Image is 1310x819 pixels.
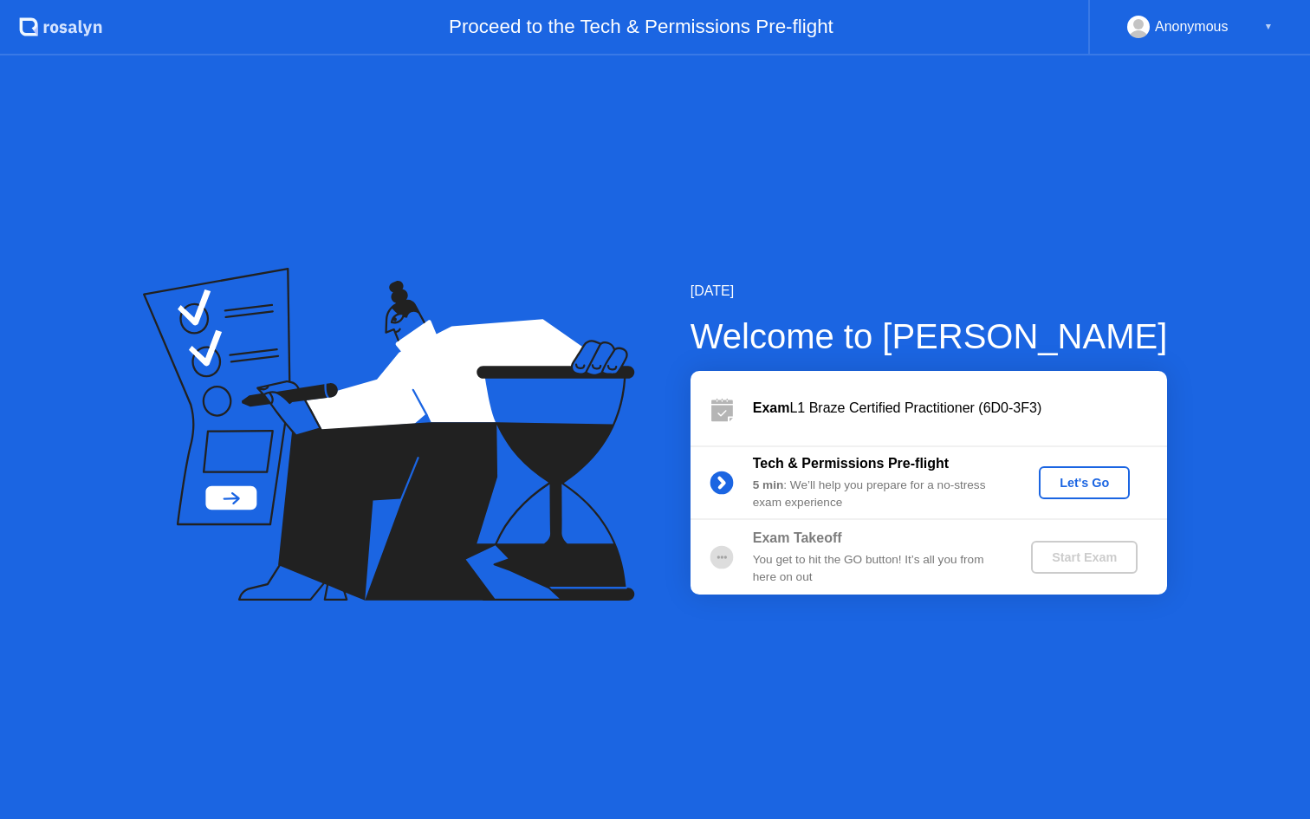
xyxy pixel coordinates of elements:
b: 5 min [753,478,784,491]
button: Start Exam [1031,541,1138,574]
div: ▼ [1264,16,1273,38]
div: : We’ll help you prepare for a no-stress exam experience [753,477,1002,512]
div: Anonymous [1155,16,1229,38]
div: You get to hit the GO button! It’s all you from here on out [753,551,1002,587]
button: Let's Go [1039,466,1130,499]
b: Tech & Permissions Pre-flight [753,456,949,471]
div: Welcome to [PERSON_NAME] [691,310,1168,362]
div: [DATE] [691,281,1168,302]
div: Start Exam [1038,550,1131,564]
b: Exam [753,400,790,415]
div: Let's Go [1046,476,1123,490]
div: L1 Braze Certified Practitioner (6D0-3F3) [753,398,1167,419]
b: Exam Takeoff [753,530,842,545]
